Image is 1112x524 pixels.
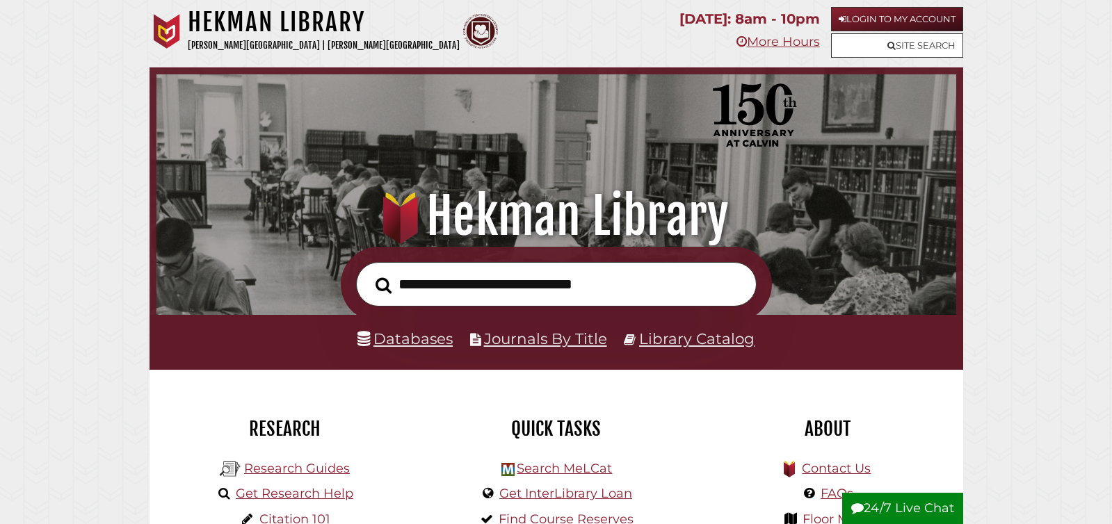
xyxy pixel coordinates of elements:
[150,14,184,49] img: Calvin University
[463,14,498,49] img: Calvin Theological Seminary
[702,417,953,441] h2: About
[831,33,963,58] a: Site Search
[357,329,453,347] a: Databases
[499,486,632,501] a: Get InterLibrary Loan
[831,7,963,31] a: Login to My Account
[236,486,353,501] a: Get Research Help
[220,459,241,480] img: Hekman Library Logo
[484,329,607,347] a: Journals By Title
[188,7,460,38] h1: Hekman Library
[172,186,939,247] h1: Hekman Library
[802,461,871,476] a: Contact Us
[501,463,515,476] img: Hekman Library Logo
[431,417,682,441] h2: Quick Tasks
[639,329,755,347] a: Library Catalog
[679,7,820,31] p: [DATE]: 8am - 10pm
[736,34,820,49] a: More Hours
[188,38,460,54] p: [PERSON_NAME][GEOGRAPHIC_DATA] | [PERSON_NAME][GEOGRAPHIC_DATA]
[244,461,350,476] a: Research Guides
[160,417,410,441] h2: Research
[376,277,392,294] i: Search
[369,273,398,298] button: Search
[517,461,612,476] a: Search MeLCat
[821,486,853,501] a: FAQs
